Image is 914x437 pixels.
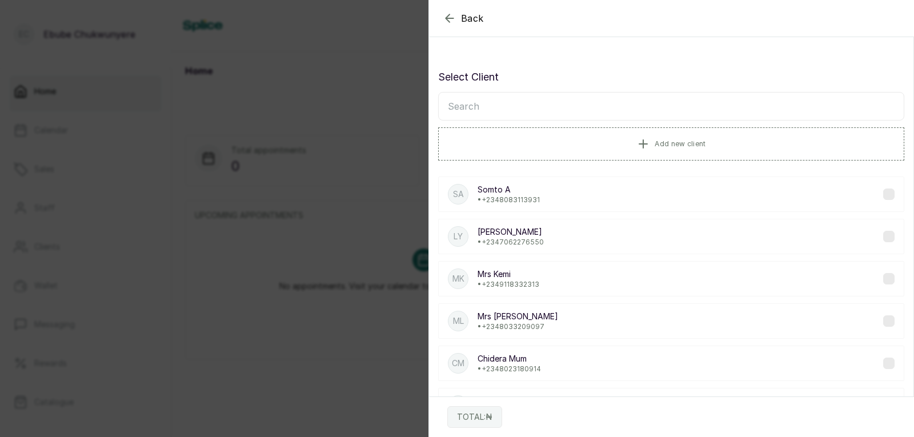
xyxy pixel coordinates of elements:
[457,411,492,423] p: TOTAL: ₦
[478,364,541,374] p: • +234 8023180914
[478,353,541,364] p: Chidera Mum
[478,395,542,407] p: [PERSON_NAME]
[478,238,544,247] p: • +234 7062276550
[478,322,558,331] p: • +234 8033209097
[452,358,464,369] p: CM
[453,189,464,200] p: SA
[438,92,904,121] input: Search
[438,69,904,85] p: Select Client
[443,11,484,25] button: Back
[452,273,464,284] p: MK
[478,280,539,289] p: • +234 9118332313
[478,195,540,205] p: • +234 8083113931
[655,139,705,149] span: Add new client
[478,226,544,238] p: [PERSON_NAME]
[461,11,484,25] span: Back
[438,127,904,161] button: Add new client
[454,231,463,242] p: Ly
[478,184,540,195] p: Somto A
[478,311,558,322] p: Mrs [PERSON_NAME]
[478,268,539,280] p: Mrs Kemi
[453,315,464,327] p: ML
